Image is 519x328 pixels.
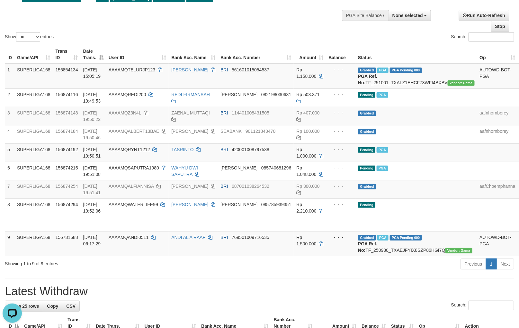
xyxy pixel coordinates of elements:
[43,301,62,312] a: Copy
[477,180,518,198] td: aafChoemphanna
[461,259,486,269] a: Previous
[56,110,78,115] span: 156874148
[377,68,389,73] span: Marked by aafsengchandara
[448,80,475,86] span: Vendor URL: https://trx31.1velocity.biz
[14,198,53,231] td: SUPERLIGA168
[329,128,353,134] div: - - -
[358,147,375,153] span: Pending
[342,10,388,21] div: PGA Site Balance /
[390,68,422,73] span: PGA Pending
[83,110,101,122] span: [DATE] 19:50:22
[497,259,514,269] a: Next
[5,45,14,64] th: ID
[261,92,291,97] span: Copy 082198030631 to clipboard
[83,235,101,246] span: [DATE] 06:17:29
[329,91,353,98] div: - - -
[390,235,422,241] span: PGA Pending
[106,45,169,64] th: User ID: activate to sort column ascending
[469,301,514,310] input: Search:
[296,202,316,214] span: Rp 2.210.000
[220,110,228,115] span: BRI
[246,129,275,134] span: Copy 901121843470 to clipboard
[109,129,159,134] span: AAAAMQALBERT13BAE
[109,110,141,115] span: AAAAMQZ3N4L
[5,125,14,143] td: 4
[294,45,326,64] th: Amount: activate to sort column ascending
[56,202,78,207] span: 156874294
[5,285,514,298] h1: Latest Withdraw
[358,68,376,73] span: Grabbed
[329,234,353,241] div: - - -
[5,143,14,162] td: 5
[14,88,53,107] td: SUPERLIGA168
[486,259,497,269] a: 1
[445,248,472,253] span: Vendor URL: https://trx31.1velocity.biz
[355,64,477,89] td: TF_251001_TXALZ1EHCF73WFI4BXBV
[358,74,377,85] b: PGA Ref. No:
[220,235,228,240] span: BRI
[477,125,518,143] td: aafnhornborey
[83,202,101,214] span: [DATE] 19:52:06
[326,45,356,64] th: Balance
[355,45,477,64] th: Status
[232,235,269,240] span: Copy 769501009716535 to clipboard
[5,107,14,125] td: 3
[377,147,388,153] span: Marked by aafsengchandara
[109,202,158,207] span: AAAAMQWATERLIFE99
[109,235,149,240] span: AAAAMQANDI0511
[14,162,53,180] td: SUPERLIGA168
[296,165,316,177] span: Rp 1.048.000
[220,67,228,72] span: BRI
[14,143,53,162] td: SUPERLIGA168
[109,184,154,189] span: AAAAMQALFIANNISA
[56,92,78,97] span: 156874116
[358,241,377,253] b: PGA Ref. No:
[329,201,353,208] div: - - -
[5,32,54,42] label: Show entries
[220,165,257,170] span: [PERSON_NAME]
[329,146,353,153] div: - - -
[220,184,228,189] span: BRI
[14,231,53,256] td: SUPERLIGA168
[5,231,14,256] td: 9
[47,304,58,309] span: Copy
[220,147,228,152] span: BRI
[14,107,53,125] td: SUPERLIGA168
[171,92,210,97] a: REDI FIRMANSAH
[232,147,269,152] span: Copy 420001008797538 to clipboard
[169,45,218,64] th: Bank Acc. Name: activate to sort column ascending
[14,125,53,143] td: SUPERLIGA168
[5,180,14,198] td: 7
[5,64,14,89] td: 1
[388,10,431,21] button: None selected
[355,231,477,256] td: TF_250930_TXAEJFYIX8SZP86HGI7Q
[358,166,375,171] span: Pending
[171,235,205,240] a: ANDI AL A RAAF
[14,180,53,198] td: SUPERLIGA168
[5,198,14,231] td: 8
[109,92,146,97] span: AAAAMQREDI200
[296,110,319,115] span: Rp 407.000
[220,92,257,97] span: [PERSON_NAME]
[358,129,376,134] span: Grabbed
[358,184,376,189] span: Grabbed
[83,129,101,140] span: [DATE] 19:50:46
[14,64,53,89] td: SUPERLIGA168
[377,235,389,241] span: Marked by aafromsomean
[5,162,14,180] td: 6
[83,165,101,177] span: [DATE] 19:51:08
[83,184,101,195] span: [DATE] 19:51:41
[56,235,78,240] span: 156731688
[16,32,40,42] select: Showentries
[451,32,514,42] label: Search:
[171,184,208,189] a: [PERSON_NAME]
[477,64,518,89] td: AUTOWD-BOT-PGA
[296,147,316,159] span: Rp 1.000.000
[53,45,81,64] th: Trans ID: activate to sort column ascending
[5,88,14,107] td: 2
[232,110,269,115] span: Copy 114401008431505 to clipboard
[56,184,78,189] span: 156874254
[83,92,101,104] span: [DATE] 19:49:53
[296,92,319,97] span: Rp 503.371
[56,67,78,72] span: 156854134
